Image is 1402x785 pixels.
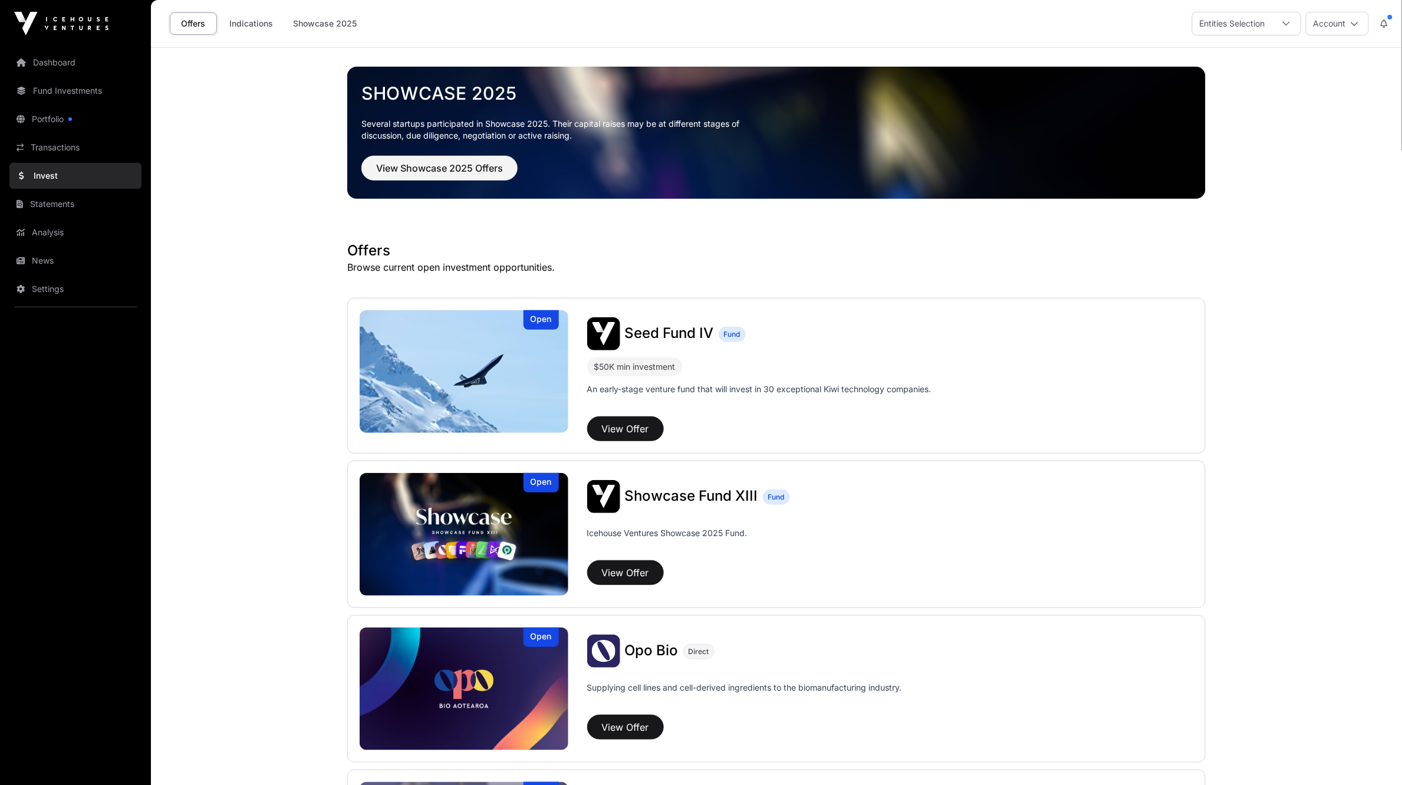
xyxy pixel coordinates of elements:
[625,487,758,504] span: Showcase Fund XIII
[524,310,559,330] div: Open
[9,276,141,302] a: Settings
[360,310,568,433] img: Seed Fund IV
[587,317,620,350] img: Seed Fund IV
[587,357,683,376] div: $50K min investment
[1343,728,1402,785] iframe: Chat Widget
[361,118,758,142] p: Several startups participated in Showcase 2025. Their capital raises may be at different stages o...
[587,635,620,668] img: Opo Bio
[587,416,664,441] button: View Offer
[222,12,281,35] a: Indications
[625,642,679,659] span: Opo Bio
[587,527,748,539] p: Icehouse Ventures Showcase 2025 Fund.
[625,643,679,659] a: Opo Bio
[1193,12,1272,35] div: Entities Selection
[9,50,141,75] a: Dashboard
[524,473,559,492] div: Open
[524,628,559,647] div: Open
[9,219,141,245] a: Analysis
[285,12,364,35] a: Showcase 2025
[587,682,902,694] p: Supplying cell lines and cell-derived ingredients to the biomanufacturing industry.
[724,330,741,339] span: Fund
[587,560,664,585] button: View Offer
[14,12,108,35] img: Icehouse Ventures Logo
[376,161,503,175] span: View Showcase 2025 Offers
[9,134,141,160] a: Transactions
[587,383,932,395] p: An early-stage venture fund that will invest in 30 exceptional Kiwi technology companies.
[347,67,1206,199] img: Showcase 2025
[360,310,568,433] a: Seed Fund IVOpen
[361,156,518,180] button: View Showcase 2025 Offers
[361,167,518,179] a: View Showcase 2025 Offers
[9,163,141,189] a: Invest
[360,628,568,750] img: Opo Bio
[360,473,568,596] img: Showcase Fund XIII
[360,628,568,750] a: Opo BioOpen
[594,360,676,374] div: $50K min investment
[1306,12,1369,35] button: Account
[361,83,1192,104] a: Showcase 2025
[768,492,785,502] span: Fund
[625,489,758,504] a: Showcase Fund XIII
[625,324,714,341] span: Seed Fund IV
[347,260,1206,274] p: Browse current open investment opportunities.
[9,106,141,132] a: Portfolio
[587,480,620,513] img: Showcase Fund XIII
[689,647,709,656] span: Direct
[625,326,714,341] a: Seed Fund IV
[9,78,141,104] a: Fund Investments
[9,248,141,274] a: News
[170,12,217,35] a: Offers
[347,241,1206,260] h1: Offers
[360,473,568,596] a: Showcase Fund XIIIOpen
[587,715,664,740] button: View Offer
[9,191,141,217] a: Statements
